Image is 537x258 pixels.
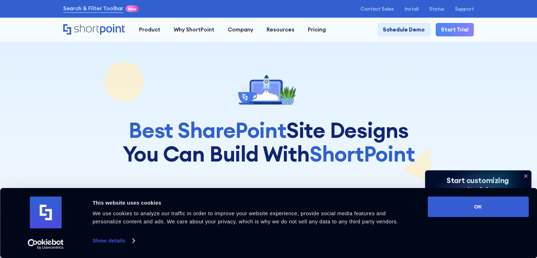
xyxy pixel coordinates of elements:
[228,26,253,34] div: Company
[221,23,260,36] a: Company
[310,140,415,167] span: ShortPoint
[93,235,134,246] a: Show details
[360,6,394,12] a: Contact Sales
[63,5,124,13] a: Search & Filter Toolbar
[167,23,221,36] a: Why ShortPoint
[410,176,537,258] iframe: Chat Widget
[267,26,294,34] div: Resources
[93,199,412,207] div: This website uses cookies
[132,23,167,36] a: Product
[405,6,418,12] a: Install
[436,23,474,36] a: Start Trial
[15,239,77,250] a: Usercentrics Cookiebot - opens in a new window
[174,26,214,34] div: Why ShortPoint
[428,197,529,217] button: OK
[139,26,160,34] div: Product
[429,6,444,12] a: Status
[63,24,126,36] a: Home
[93,210,398,224] span: We use cookies to analyze our traffic in order to improve your website experience, provide social...
[118,118,420,166] h1: Site Designs You Can Build With
[260,23,301,36] a: Resources
[308,26,326,34] div: Pricing
[129,116,286,143] span: Best SharePoint
[30,197,61,228] img: logo
[455,6,474,12] a: Support
[301,23,333,36] a: Pricing
[377,23,430,36] a: Schedule Demo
